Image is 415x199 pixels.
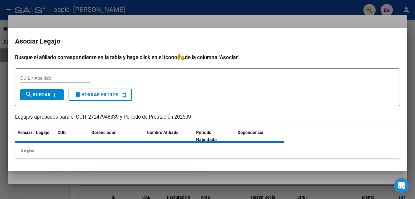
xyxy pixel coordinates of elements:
[196,130,217,142] span: Periodo Habilitado
[20,89,64,100] button: Buscar
[25,91,33,98] mat-icon: search
[235,126,285,146] datatable-header-cell: Dependencia
[55,126,89,146] datatable-header-cell: CUIL
[144,126,194,146] datatable-header-cell: Nombre Afiliado
[91,130,116,135] span: Gerenciador
[394,178,409,193] div: Open Intercom Messenger
[15,113,400,121] p: Legajos aprobados para el CUIT 27247948339 y Período de Prestación 202509
[15,126,34,146] datatable-header-cell: Asociar
[25,92,51,98] span: Buscar
[194,126,235,146] datatable-header-cell: Periodo Habilitado
[57,130,67,135] span: CUIL
[147,130,179,135] span: Nombre Afiliado
[74,91,81,98] mat-icon: delete
[74,92,118,98] span: Borrar Filtros
[15,36,400,47] h2: Asociar Legajo
[15,53,400,61] h4: Busque el afiliado correspondiente en la tabla y haga click en el ícono de la columna "Asociar".
[89,126,144,146] datatable-header-cell: Gerenciador
[34,126,55,146] datatable-header-cell: Legajo
[69,89,132,101] button: Borrar Filtros
[36,130,49,135] span: Legajo
[18,130,32,135] span: Asociar
[238,130,263,135] span: Dependencia
[15,143,400,159] div: 0 registros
